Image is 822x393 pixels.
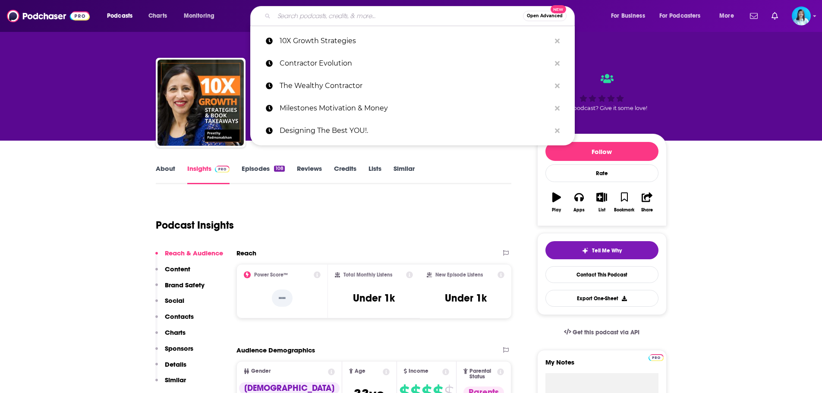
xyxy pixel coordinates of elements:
[568,187,590,218] button: Apps
[537,66,667,119] div: Good podcast? Give it some love!
[156,164,175,184] a: About
[469,368,496,380] span: Parental Status
[545,187,568,218] button: Play
[613,187,636,218] button: Bookmark
[178,9,226,23] button: open menu
[545,241,658,259] button: tell me why sparkleTell Me Why
[165,376,186,384] p: Similar
[236,249,256,257] h2: Reach
[592,247,622,254] span: Tell Me Why
[251,368,271,374] span: Gender
[107,10,132,22] span: Podcasts
[649,354,664,361] img: Podchaser Pro
[184,10,214,22] span: Monitoring
[250,75,575,97] a: The Wealthy Contractor
[355,368,365,374] span: Age
[280,75,551,97] p: The Wealthy Contractor
[155,360,186,376] button: Details
[614,208,634,213] div: Bookmark
[187,164,230,184] a: InsightsPodchaser Pro
[659,10,701,22] span: For Podcasters
[368,164,381,184] a: Lists
[746,9,761,23] a: Show notifications dropdown
[157,60,244,146] img: 10X Growth Strategies
[155,376,186,392] button: Similar
[165,249,223,257] p: Reach & Audience
[155,328,186,344] button: Charts
[394,164,415,184] a: Similar
[250,97,575,119] a: Milestones Motivation & Money
[155,281,205,297] button: Brand Safety
[280,119,551,142] p: Designing The Best YOU!.
[250,52,575,75] a: Contractor Evolution
[156,219,234,232] h1: Podcast Insights
[272,289,293,307] p: --
[409,368,428,374] span: Income
[605,9,656,23] button: open menu
[215,166,230,173] img: Podchaser Pro
[768,9,781,23] a: Show notifications dropdown
[165,265,190,273] p: Content
[165,296,184,305] p: Social
[297,164,322,184] a: Reviews
[557,105,647,111] span: Good podcast? Give it some love!
[573,329,639,336] span: Get this podcast via API
[636,187,658,218] button: Share
[641,208,653,213] div: Share
[236,346,315,354] h2: Audience Demographics
[165,328,186,336] p: Charts
[719,10,734,22] span: More
[155,249,223,265] button: Reach & Audience
[582,247,589,254] img: tell me why sparkle
[545,290,658,307] button: Export One-Sheet
[545,266,658,283] a: Contact This Podcast
[165,312,194,321] p: Contacts
[280,30,551,52] p: 10X Growth Strategies
[334,164,356,184] a: Credits
[713,9,745,23] button: open menu
[590,187,613,218] button: List
[523,11,567,21] button: Open AdvancedNew
[7,8,90,24] img: Podchaser - Follow, Share and Rate Podcasts
[280,52,551,75] p: Contractor Evolution
[353,292,395,305] h3: Under 1k
[280,97,551,119] p: Milestones Motivation & Money
[155,296,184,312] button: Social
[557,322,647,343] a: Get this podcast via API
[611,10,645,22] span: For Business
[155,344,193,360] button: Sponsors
[545,358,658,373] label: My Notes
[573,208,585,213] div: Apps
[343,272,392,278] h2: Total Monthly Listens
[649,353,664,361] a: Pro website
[250,119,575,142] a: Designing The Best YOU!.
[792,6,811,25] img: User Profile
[250,30,575,52] a: 10X Growth Strategies
[165,360,186,368] p: Details
[545,142,658,161] button: Follow
[155,312,194,328] button: Contacts
[165,344,193,352] p: Sponsors
[792,6,811,25] span: Logged in as ClarisseG
[254,272,288,278] h2: Power Score™
[552,208,561,213] div: Play
[792,6,811,25] button: Show profile menu
[274,9,523,23] input: Search podcasts, credits, & more...
[551,5,566,13] span: New
[242,164,284,184] a: Episodes108
[654,9,713,23] button: open menu
[274,166,284,172] div: 108
[258,6,583,26] div: Search podcasts, credits, & more...
[101,9,144,23] button: open menu
[435,272,483,278] h2: New Episode Listens
[155,265,190,281] button: Content
[445,292,487,305] h3: Under 1k
[148,10,167,22] span: Charts
[545,164,658,182] div: Rate
[143,9,172,23] a: Charts
[598,208,605,213] div: List
[527,14,563,18] span: Open Advanced
[165,281,205,289] p: Brand Safety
